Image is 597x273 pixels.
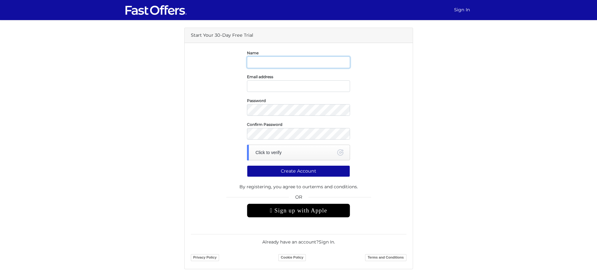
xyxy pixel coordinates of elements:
[247,52,259,54] label: Name
[319,239,334,245] a: Sign In
[247,100,266,101] label: Password
[337,149,343,156] a: Geetest
[247,165,350,177] button: Create Account
[310,184,357,190] a: terms and conditions
[247,124,282,125] label: Confirm Password
[247,145,350,160] div: Click to verify
[452,4,473,16] a: Sign In
[191,234,406,245] div: Already have an account? .
[247,76,273,78] label: Email address
[247,194,350,204] span: OR
[247,204,350,217] div: Sign up with Apple
[278,254,306,261] a: Cookie Policy
[191,177,406,193] div: By registering, you agree to our .
[191,254,219,261] a: Privacy Policy
[365,254,406,261] a: Terms and Conditions
[185,28,413,43] div: Start Your 30-Day Free Trial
